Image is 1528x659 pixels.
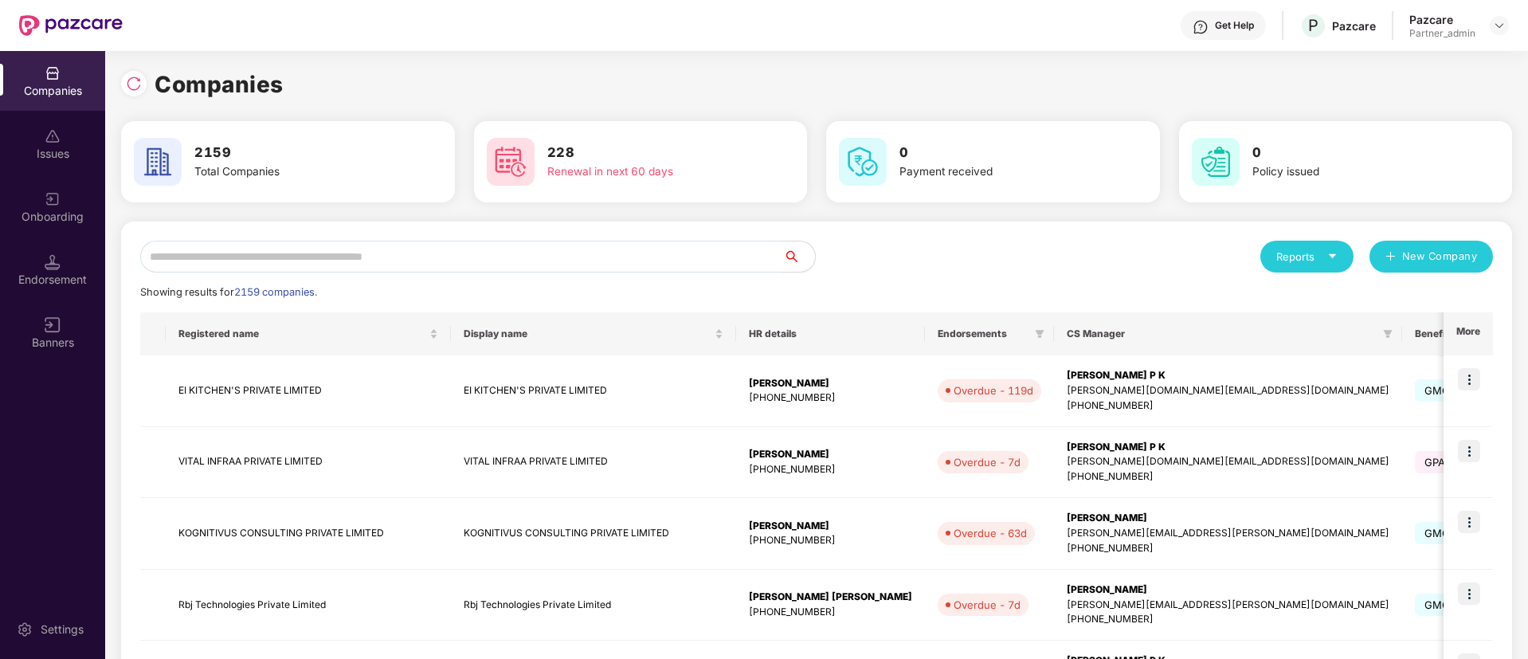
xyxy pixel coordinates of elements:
[749,590,912,605] div: [PERSON_NAME] [PERSON_NAME]
[1192,138,1240,186] img: svg+xml;base64,PHN2ZyB4bWxucz0iaHR0cDovL3d3dy53My5vcmcvMjAwMC9zdmciIHdpZHRoPSI2MCIgaGVpZ2h0PSI2MC...
[1067,583,1389,598] div: [PERSON_NAME]
[954,525,1027,541] div: Overdue - 63d
[1415,379,1460,402] span: GMC
[782,241,816,273] button: search
[194,163,395,181] div: Total Companies
[1215,19,1254,32] div: Get Help
[17,622,33,637] img: svg+xml;base64,PHN2ZyBpZD0iU2V0dGluZy0yMHgyMCIgeG1sbnM9Imh0dHA6Ly93d3cudzMub3JnLzIwMDAvc3ZnIiB3aW...
[1444,312,1493,355] th: More
[36,622,88,637] div: Settings
[954,382,1033,398] div: Overdue - 119d
[234,286,317,298] span: 2159 companies.
[749,519,912,534] div: [PERSON_NAME]
[126,76,142,92] img: svg+xml;base64,PHN2ZyBpZD0iUmVsb2FkLTMyeDMyIiB4bWxucz0iaHR0cDovL3d3dy53My5vcmcvMjAwMC9zdmciIHdpZH...
[782,250,815,263] span: search
[749,390,912,406] div: [PHONE_NUMBER]
[45,128,61,144] img: svg+xml;base64,PHN2ZyBpZD0iSXNzdWVzX2Rpc2FibGVkIiB4bWxucz0iaHR0cDovL3d3dy53My5vcmcvMjAwMC9zdmciIH...
[1493,19,1506,32] img: svg+xml;base64,PHN2ZyBpZD0iRHJvcGRvd24tMzJ4MzIiIHhtbG5zPSJodHRwOi8vd3d3LnczLm9yZy8yMDAwL3N2ZyIgd2...
[1385,251,1396,264] span: plus
[451,355,736,427] td: EI KITCHEN'S PRIVATE LIMITED
[1067,469,1389,484] div: [PHONE_NUMBER]
[45,254,61,270] img: svg+xml;base64,PHN2ZyB3aWR0aD0iMTQuNSIgaGVpZ2h0PSIxNC41IiB2aWV3Qm94PSIwIDAgMTYgMTYiIGZpbGw9Im5vbm...
[1409,27,1475,40] div: Partner_admin
[1327,251,1338,261] span: caret-down
[1380,324,1396,343] span: filter
[166,498,451,570] td: KOGNITIVUS CONSULTING PRIVATE LIMITED
[1067,598,1389,613] div: [PERSON_NAME][EMAIL_ADDRESS][PERSON_NAME][DOMAIN_NAME]
[954,454,1021,470] div: Overdue - 7d
[1458,440,1480,462] img: icon
[899,143,1100,163] h3: 0
[938,328,1028,340] span: Endorsements
[1067,383,1389,398] div: [PERSON_NAME][DOMAIN_NAME][EMAIL_ADDRESS][DOMAIN_NAME]
[749,533,912,548] div: [PHONE_NUMBER]
[451,427,736,499] td: VITAL INFRAA PRIVATE LIMITED
[1415,522,1460,544] span: GMC
[464,328,711,340] span: Display name
[1415,451,1456,473] span: GPA
[451,312,736,355] th: Display name
[166,570,451,641] td: Rbj Technologies Private Limited
[166,427,451,499] td: VITAL INFRAA PRIVATE LIMITED
[1276,249,1338,265] div: Reports
[19,15,123,36] img: New Pazcare Logo
[155,67,284,102] h1: Companies
[1402,249,1478,265] span: New Company
[487,138,535,186] img: svg+xml;base64,PHN2ZyB4bWxucz0iaHR0cDovL3d3dy53My5vcmcvMjAwMC9zdmciIHdpZHRoPSI2MCIgaGVpZ2h0PSI2MC...
[749,376,912,391] div: [PERSON_NAME]
[1067,526,1389,541] div: [PERSON_NAME][EMAIL_ADDRESS][PERSON_NAME][DOMAIN_NAME]
[1369,241,1493,273] button: plusNew Company
[1415,594,1460,616] span: GMC
[954,597,1021,613] div: Overdue - 7d
[1067,511,1389,526] div: [PERSON_NAME]
[1067,612,1389,627] div: [PHONE_NUMBER]
[1409,12,1475,27] div: Pazcare
[45,317,61,333] img: svg+xml;base64,PHN2ZyB3aWR0aD0iMTYiIGhlaWdodD0iMTYiIHZpZXdCb3g9IjAgMCAxNiAxNiIgZmlsbD0ibm9uZSIgeG...
[45,65,61,81] img: svg+xml;base64,PHN2ZyBpZD0iQ29tcGFuaWVzIiB4bWxucz0iaHR0cDovL3d3dy53My5vcmcvMjAwMC9zdmciIHdpZHRoPS...
[1032,324,1048,343] span: filter
[899,163,1100,181] div: Payment received
[1383,329,1393,339] span: filter
[134,138,182,186] img: svg+xml;base64,PHN2ZyB4bWxucz0iaHR0cDovL3d3dy53My5vcmcvMjAwMC9zdmciIHdpZHRoPSI2MCIgaGVpZ2h0PSI2MC...
[1067,328,1377,340] span: CS Manager
[451,498,736,570] td: KOGNITIVUS CONSULTING PRIVATE LIMITED
[1252,143,1453,163] h3: 0
[1067,541,1389,556] div: [PHONE_NUMBER]
[1035,329,1044,339] span: filter
[45,191,61,207] img: svg+xml;base64,PHN2ZyB3aWR0aD0iMjAiIGhlaWdodD0iMjAiIHZpZXdCb3g9IjAgMCAyMCAyMCIgZmlsbD0ibm9uZSIgeG...
[547,163,748,181] div: Renewal in next 60 days
[736,312,925,355] th: HR details
[749,462,912,477] div: [PHONE_NUMBER]
[178,328,426,340] span: Registered name
[1458,368,1480,390] img: icon
[1067,398,1389,414] div: [PHONE_NUMBER]
[1252,163,1453,181] div: Policy issued
[1308,16,1318,35] span: P
[194,143,395,163] h3: 2159
[166,312,451,355] th: Registered name
[749,605,912,620] div: [PHONE_NUMBER]
[166,355,451,427] td: EI KITCHEN'S PRIVATE LIMITED
[749,447,912,462] div: [PERSON_NAME]
[140,286,317,298] span: Showing results for
[1332,18,1376,33] div: Pazcare
[1067,454,1389,469] div: [PERSON_NAME][DOMAIN_NAME][EMAIL_ADDRESS][DOMAIN_NAME]
[839,138,887,186] img: svg+xml;base64,PHN2ZyB4bWxucz0iaHR0cDovL3d3dy53My5vcmcvMjAwMC9zdmciIHdpZHRoPSI2MCIgaGVpZ2h0PSI2MC...
[547,143,748,163] h3: 228
[1458,511,1480,533] img: icon
[1193,19,1209,35] img: svg+xml;base64,PHN2ZyBpZD0iSGVscC0zMngzMiIgeG1sbnM9Imh0dHA6Ly93d3cudzMub3JnLzIwMDAvc3ZnIiB3aWR0aD...
[1458,583,1480,605] img: icon
[1067,368,1389,383] div: [PERSON_NAME] P K
[1067,440,1389,455] div: [PERSON_NAME] P K
[451,570,736,641] td: Rbj Technologies Private Limited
